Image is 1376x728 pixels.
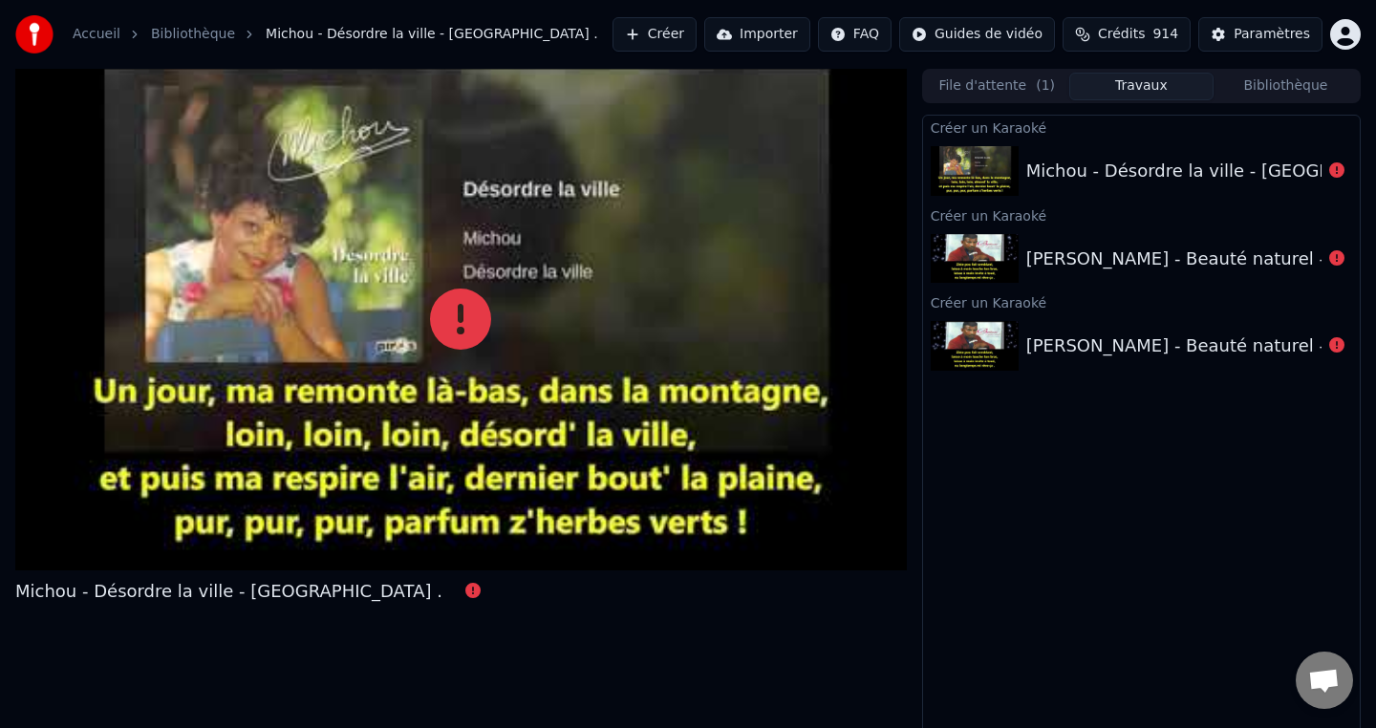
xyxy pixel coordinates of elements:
button: File d'attente [925,73,1069,100]
a: Bibliothèque [151,25,235,44]
div: Créer un Karaoké [923,203,1360,226]
button: Importer [704,17,810,52]
button: Crédits914 [1063,17,1191,52]
a: Accueil [73,25,120,44]
img: youka [15,15,54,54]
nav: breadcrumb [73,25,598,44]
span: 914 [1152,25,1178,44]
div: Créer un Karaoké [923,290,1360,313]
button: Créer [613,17,697,52]
span: Crédits [1098,25,1145,44]
span: Michou - Désordre la ville - [GEOGRAPHIC_DATA] . [266,25,598,44]
span: ( 1 ) [1036,76,1055,96]
div: Ouvrir le chat [1296,652,1353,709]
div: Michou - Désordre la ville - [GEOGRAPHIC_DATA] . [15,578,442,605]
button: Bibliothèque [1214,73,1358,100]
div: Créer un Karaoké [923,116,1360,139]
div: Paramètres [1234,25,1310,44]
button: Travaux [1069,73,1214,100]
button: Guides de vidéo [899,17,1055,52]
button: FAQ [818,17,892,52]
button: Paramètres [1198,17,1322,52]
